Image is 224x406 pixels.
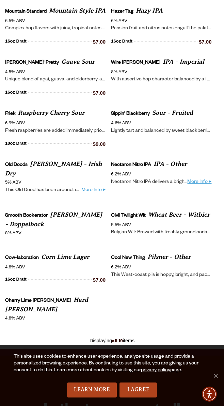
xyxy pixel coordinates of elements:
p: This Old Dood has been around and learned a few things along the way. Our [PERSON_NAME] boasts a ... [5,187,81,194]
span: 8% ABV [5,230,21,236]
span: 6% ABV [111,17,127,24]
span: 6.2% ABV [111,171,131,177]
a: More Info [187,179,211,186]
span: [PERSON_NAME]' Pretty [5,60,59,66]
p: Fresh raspberries are added immediately prior to the final blending. The sweet and tart flavors m... [5,128,106,135]
p: Unique blend of açai, guava, and elderberry, and balanced with a delicate addition of Himalayan p... [5,76,106,83]
span: Civil Twilight Wit [111,213,146,219]
span: 6.2% ABV [111,264,131,270]
span: Cherry Lime [PERSON_NAME] [5,298,71,304]
p: Lightly tart and balanced by sweet blackberries and a touch of Himalayan pink sea salt, this Seas... [111,128,211,135]
span: Smooth Bockerator [5,213,48,219]
span: Hazy IPA [136,7,163,14]
span: Raspberry Cherry Sour [18,109,84,116]
p: Complex hop flavors with juicy, tropical notes and bold, vibrant aromas [5,25,106,32]
span: [PERSON_NAME] - Irish Dry [5,160,102,177]
p: Nectaron Nitro IPA delivers a bright, sweet citrus aroma with hints of tropical fruit—think an Or... [111,179,187,186]
span: Old Doods [5,162,28,168]
span: IPA - Imperial [163,58,204,65]
span: 5% ABV [5,179,21,186]
span: 8% ABV [111,68,127,75]
a: Wire [PERSON_NAME] [111,60,161,66]
a: [PERSON_NAME]' Pretty [5,60,60,66]
span: Mountain Standard [5,9,47,15]
span: $ [93,39,96,45]
span: Sour - Fruited [152,109,193,116]
span: Friek [5,111,16,117]
span: 9.00 [92,140,106,148]
span: Hard [PERSON_NAME] [5,296,88,313]
span: 7.00 [92,38,106,46]
p: Belgian Wit: Brewed with freshly ground coriander and orange peel. [111,229,211,236]
span: Cow-laboration [5,255,39,261]
span: No [212,372,219,379]
span: 5.5% ABV [111,221,131,228]
p: This West-coast pils is hoppy, bright, and packed with flavor. If you try this and don't like it,... [111,272,211,279]
span: $ [93,90,96,96]
span: 16oz Draft [5,276,28,284]
span: $ [199,39,202,45]
span: 4.8% ABV [5,315,25,322]
span: Wire [PERSON_NAME] [111,60,160,66]
span: $ [93,277,96,283]
span: 16oz Draft [5,38,28,46]
a: Sippin' Blackberry [111,111,151,117]
a: Cool New Thing [111,255,146,261]
span: 4.8% ABV [5,264,25,270]
a: Learn More [67,382,117,397]
span: 16oz Draft [5,89,28,97]
span: IPA - Other [154,160,187,167]
span: Mountain Style IPA [49,7,106,14]
a: Civil Twilight Wit [111,213,147,219]
a: I Agree [119,382,157,397]
span: 4.5% ABV [5,68,25,75]
a: More Info [81,187,106,194]
span: 7.00 [197,38,212,46]
span: 4.6% ABV [111,120,131,126]
span: Guava Sour [61,58,95,65]
span: Corn Lime Lager [41,253,89,260]
span: 6.5% ABV [5,17,25,24]
a: Old Doods [5,162,29,168]
div: Accessibility Menu [202,387,217,402]
span: $ [93,141,96,147]
span: 6.9% ABV [5,120,25,126]
a: Friek [5,111,17,117]
div: This site uses cookies to enhance user experience, analyze site usage and provide a personalized ... [14,354,210,382]
p: With assertive hop character balanced by a full malt backbone, this West Coast Double IPA swings ... [111,76,211,83]
span: 10oz Draft [5,140,28,148]
span: 16oz Draft [111,38,134,46]
span: Sippin' Blackberry [111,111,150,117]
span: Hazer Tag [111,9,133,15]
a: Mountain Standard [5,9,48,15]
a: Smooth Bockerator [5,213,49,219]
span: [PERSON_NAME] - Doppelbock [5,211,102,228]
b: all 19 [112,339,123,344]
a: privacy policy [141,368,170,373]
span: Pilsner - Other [147,253,191,260]
span: Cool New Thing [111,255,145,261]
span: 7.00 [92,89,106,97]
a: Nectaron Nitro IPA [111,162,152,168]
span: 7.00 [92,276,106,284]
a: Cow-laboration [5,255,40,261]
span: Nectaron Nitro IPA [111,162,151,168]
a: Hazer Tag [111,9,134,15]
p: Passion fruit and citrus notes engulf the palate in a dynamo of hazy hop goodness [111,25,211,32]
span: Wheat Beer - Witbier [148,211,210,218]
a: Cherry Lime [PERSON_NAME] [5,298,72,304]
